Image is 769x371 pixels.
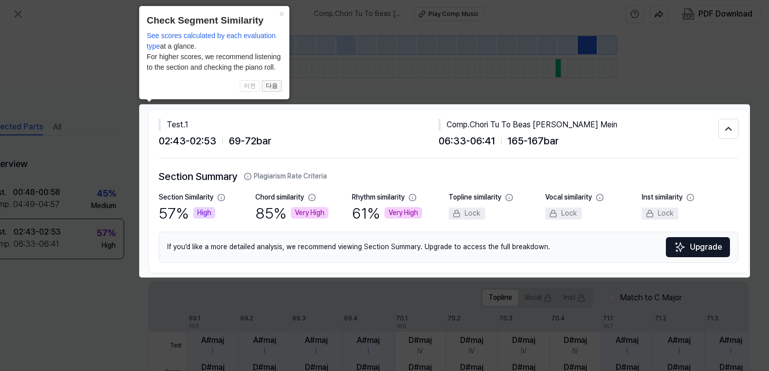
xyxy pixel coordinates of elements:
[147,31,282,73] div: at a glance. For higher scores, we recommend listening to the section and checking the piano roll.
[449,208,485,220] div: Lock
[159,133,216,149] span: 02:43 - 02:53
[193,207,215,219] div: High
[352,203,422,224] div: 61 %
[255,193,304,203] div: Chord similarity
[262,80,282,92] button: 다음
[255,203,328,224] div: 85 %
[159,119,439,131] div: Test . 1
[666,237,730,257] button: Upgrade
[291,207,328,219] div: Very High
[352,193,405,203] div: Rhythm similarity
[449,193,501,203] div: Topline similarity
[159,168,738,184] h2: Section Summary
[159,232,738,263] div: If you’d like a more detailed analysis, we recommend viewing Section Summary. Upgrade to access t...
[229,133,271,149] span: 69 - 72 bar
[545,208,582,220] div: Lock
[666,237,730,257] a: SparklesUpgrade
[273,6,289,20] button: Close
[508,133,559,149] span: 165 - 167 bar
[159,203,215,224] div: 57 %
[545,193,592,203] div: Vocal similarity
[642,193,682,203] div: Inst similarity
[159,193,213,203] div: Section Similarity
[244,171,327,181] button: Plagiarism Rate Criteria
[439,119,718,131] div: Comp . Chori Tu To Beas [PERSON_NAME] Mein
[674,241,686,253] img: Sparkles
[642,208,678,220] div: Lock
[384,207,422,219] div: Very High
[147,32,276,50] span: See scores calculated by each evaluation type
[147,14,282,28] header: Check Segment Similarity
[439,133,495,149] span: 06:33 - 06:41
